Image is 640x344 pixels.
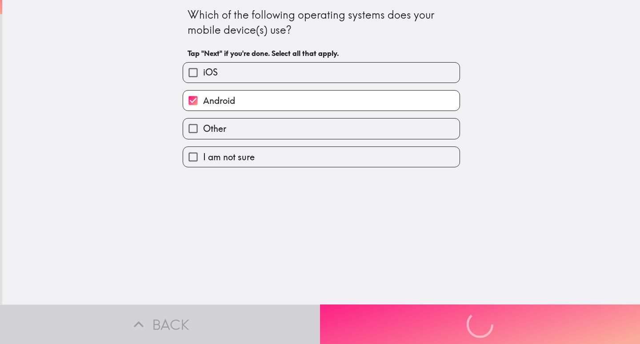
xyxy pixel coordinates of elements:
h6: Tap "Next" if you're done. Select all that apply. [188,48,455,58]
span: Other [203,123,226,135]
button: Other [183,119,460,138]
button: Android [183,91,460,111]
span: I am not sure [203,151,255,163]
button: I am not sure [183,147,460,167]
button: iOS [183,63,460,83]
div: Which of the following operating systems does your mobile device(s) use? [188,8,455,37]
span: Android [203,95,235,107]
span: iOS [203,66,218,79]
